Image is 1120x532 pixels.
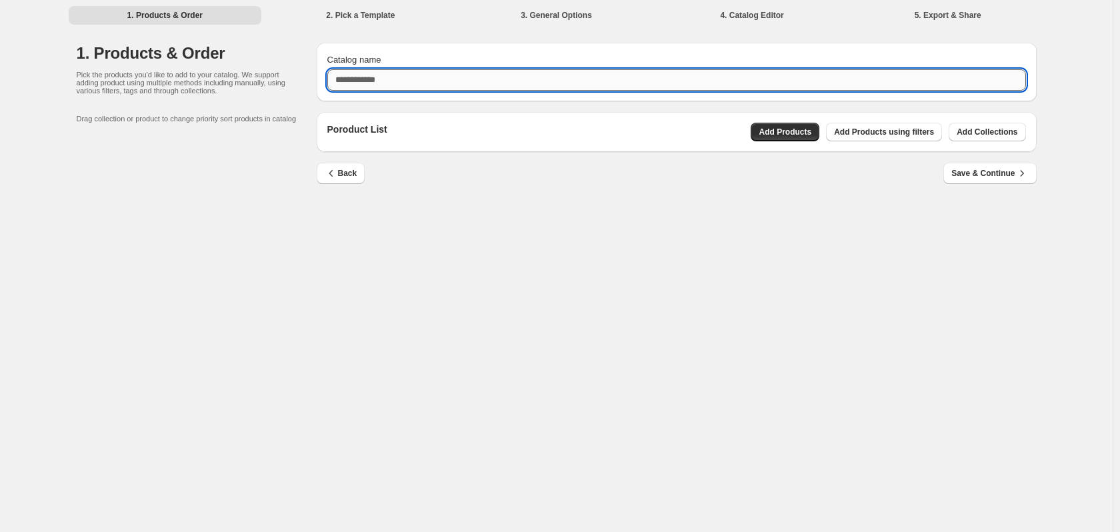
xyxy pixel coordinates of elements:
span: Add Products [759,127,811,137]
p: Pick the products you'd like to add to your catalog. We support adding product using multiple met... [77,71,290,95]
button: Add Collections [949,123,1025,141]
button: Add Products [751,123,819,141]
span: Back [325,167,357,180]
button: Save & Continue [943,163,1036,184]
span: Catalog name [327,55,381,65]
button: Add Products using filters [826,123,942,141]
p: Drag collection or product to change priority sort products in catalog [77,115,317,123]
span: Save & Continue [951,167,1028,180]
button: Back [317,163,365,184]
p: Poroduct List [327,123,387,141]
h1: 1. Products & Order [77,43,317,64]
span: Add Products using filters [834,127,934,137]
span: Add Collections [957,127,1017,137]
